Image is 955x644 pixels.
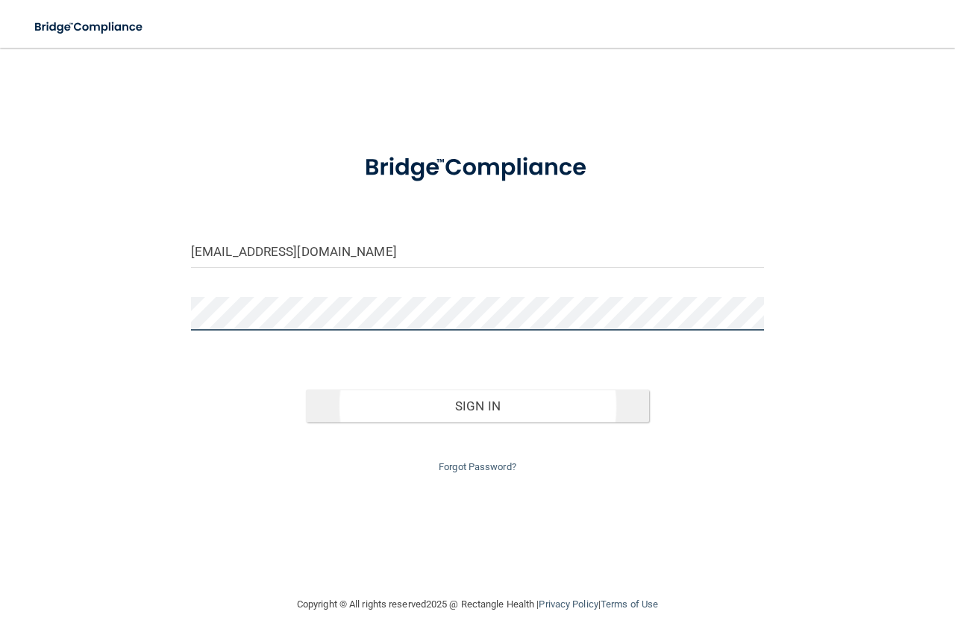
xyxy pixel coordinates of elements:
div: Copyright © All rights reserved 2025 @ Rectangle Health | | [205,581,750,628]
a: Forgot Password? [439,461,516,472]
button: Sign In [306,390,650,422]
img: bridge_compliance_login_screen.278c3ca4.svg [340,137,616,198]
img: bridge_compliance_login_screen.278c3ca4.svg [22,12,157,43]
a: Terms of Use [601,598,658,610]
iframe: Drift Widget Chat Controller [697,538,937,598]
a: Privacy Policy [539,598,598,610]
input: Email [191,234,764,268]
